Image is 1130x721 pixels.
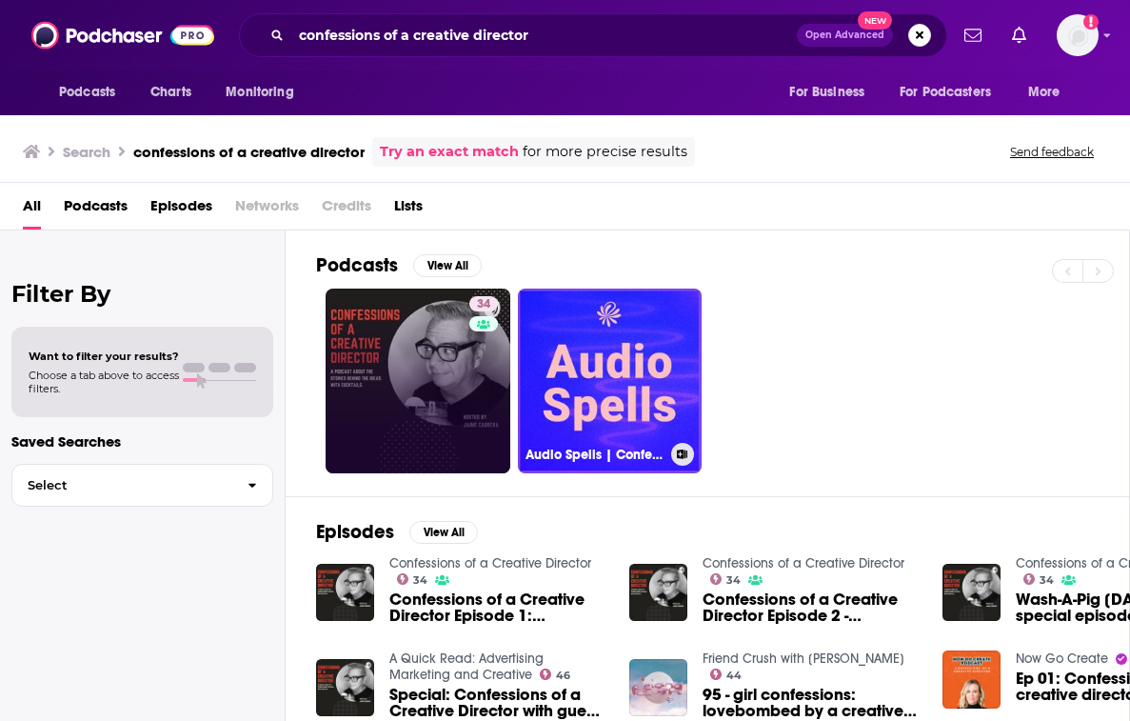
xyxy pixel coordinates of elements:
[413,576,427,585] span: 34
[858,11,892,30] span: New
[957,19,989,51] a: Show notifications dropdown
[23,190,41,230] a: All
[726,576,741,585] span: 34
[133,143,365,161] h3: confessions of a creative director
[316,253,398,277] h2: Podcasts
[316,253,482,277] a: PodcastsView All
[11,464,273,507] button: Select
[789,79,864,106] span: For Business
[29,369,179,395] span: Choose a tab above to access filters.
[1083,14,1099,30] svg: Add a profile image
[710,573,742,585] a: 34
[900,79,991,106] span: For Podcasters
[326,289,510,473] a: 34
[226,79,293,106] span: Monitoring
[29,350,179,363] span: Want to filter your results?
[389,555,591,571] a: Confessions of a Creative Director
[409,521,478,544] button: View All
[710,669,743,680] a: 44
[523,141,687,163] span: for more precise results
[1040,576,1054,585] span: 34
[316,520,478,544] a: EpisodesView All
[1004,144,1100,160] button: Send feedback
[389,687,606,719] a: Special: Confessions of a Creative Director with guest Brandon Faris
[63,143,110,161] h3: Search
[797,24,893,47] button: Open AdvancedNew
[291,20,797,50] input: Search podcasts, credits, & more...
[1057,14,1099,56] button: Show profile menu
[629,564,687,622] img: Confessions of a Creative Director Episode 2 - Julien Le Bas
[703,591,920,624] span: Confessions of a Creative Director Episode 2 - [PERSON_NAME]
[776,74,888,110] button: open menu
[1004,19,1034,51] a: Show notifications dropdown
[703,687,920,719] a: 95 - girl confessions: lovebombed by a creative director and unhinged flings - exploring modern r...
[12,479,232,491] span: Select
[394,190,423,230] a: Lists
[397,573,428,585] a: 34
[322,190,371,230] span: Credits
[540,669,571,680] a: 46
[703,651,904,667] a: Friend Crush with Amber Akilla
[556,671,570,680] span: 46
[235,190,299,230] span: Networks
[316,564,374,622] img: Confessions of a Creative Director Episode 1: Joneric Amundson
[942,564,1001,622] img: Wash-A-Pig Wednesday! - A special episode of Confessions of a Creative Director.
[1057,14,1099,56] span: Logged in as redsetterpr
[805,30,884,40] span: Open Advanced
[31,17,214,53] img: Podchaser - Follow, Share and Rate Podcasts
[1015,74,1084,110] button: open menu
[525,447,664,463] h3: Audio Spells | Confessions from a Confused Nervous System
[150,190,212,230] a: Episodes
[477,295,490,314] span: 34
[138,74,203,110] a: Charts
[413,254,482,277] button: View All
[239,13,947,57] div: Search podcasts, credits, & more...
[1023,573,1055,585] a: 34
[726,671,742,680] span: 44
[11,432,273,451] p: Saved Searches
[1057,14,1099,56] img: User Profile
[212,74,318,110] button: open menu
[703,591,920,624] a: Confessions of a Creative Director Episode 2 - Julien Le Bas
[380,141,519,163] a: Try an exact match
[64,190,128,230] a: Podcasts
[389,651,544,683] a: A Quick Read: Advertising Marketing and Creative
[629,659,687,717] img: 95 - girl confessions: lovebombed by a creative director and unhinged flings - exploring modern r...
[1016,651,1108,667] a: Now Go Create
[518,289,703,473] a: Audio Spells | Confessions from a Confused Nervous System
[469,296,498,311] a: 34
[59,79,115,106] span: Podcasts
[389,591,606,624] a: Confessions of a Creative Director Episode 1: Joneric Amundson
[1028,79,1061,106] span: More
[316,659,374,717] img: Special: Confessions of a Creative Director with guest Brandon Faris
[703,555,904,571] a: Confessions of a Creative Director
[389,591,606,624] span: Confessions of a Creative Director Episode 1: [PERSON_NAME]
[316,520,394,544] h2: Episodes
[887,74,1019,110] button: open menu
[11,280,273,308] h2: Filter By
[150,79,191,106] span: Charts
[389,687,606,719] span: Special: Confessions of a Creative Director with guest [PERSON_NAME]
[942,651,1001,709] img: Ep 01: Confessions of a creative director: lessons from imposter syndrome, burnout and midlife cr...
[46,74,140,110] button: open menu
